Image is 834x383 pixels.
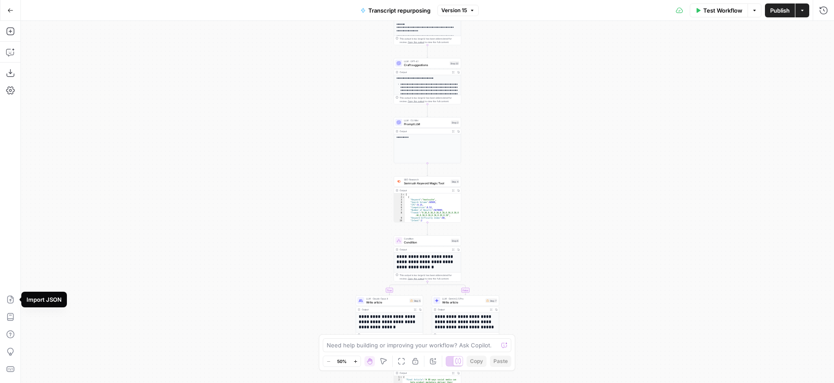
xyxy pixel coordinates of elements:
div: 7 [394,209,405,212]
span: Craft suggestions [404,63,448,67]
div: This output is too large & has been abbreviated for review. to view the full content. [362,333,421,340]
g: Edge from step_6 to step_7 [427,282,466,295]
g: Edge from step_6 to step_5 [389,282,427,295]
div: 11 [394,222,405,225]
button: Publish [765,3,795,17]
div: Step 22 [450,61,459,65]
span: LLM · Gemini 2.5 Pro [442,297,484,300]
div: This output is too large & has been abbreviated for review. to view the full content. [400,37,459,44]
g: Edge from step_22 to step_3 [427,104,428,117]
span: Write article [366,300,408,304]
div: SEO ResearchSemrush Keyword Magic ToolStep 4Output[ { "Keyword":"hootsuite", "Search Volume":6050... [394,177,461,223]
div: Output [400,130,449,133]
button: Test Workflow [690,3,748,17]
span: Write article [442,300,484,304]
button: Copy [467,356,486,367]
span: Prompt LLM [404,122,449,126]
span: Test Workflow [703,6,742,15]
div: 2 [394,196,405,199]
span: Copy the output [408,41,424,43]
span: LLM · O3 Mini [404,119,449,122]
div: Output [438,308,487,311]
span: Copy the output [408,277,424,280]
div: Step 5 [410,299,421,303]
div: 1 [394,376,403,379]
span: Toggle code folding, rows 1 through 202 [402,193,405,196]
div: Step 3 [451,120,459,124]
div: Output [400,70,449,74]
div: 3 [394,199,405,201]
g: Edge from step_9 to step_22 [427,45,428,58]
span: Condition [404,237,449,240]
div: Output [400,248,449,251]
span: LLM · Claude Opus 4 [366,297,408,300]
div: 9 [394,217,405,220]
div: 6 [394,206,405,209]
button: Version 15 [437,5,479,16]
span: SEO Research [404,178,449,181]
button: Paste [490,356,511,367]
div: Output [400,189,449,192]
div: Step 7 [486,299,497,303]
div: 10 [394,220,405,222]
div: Step 4 [451,180,460,183]
div: 4 [394,201,405,204]
div: Output [362,308,411,311]
g: Edge from step_3 to step_4 [427,163,428,176]
div: 1 [394,193,405,196]
span: Publish [770,6,790,15]
img: 8a3tdog8tf0qdwwcclgyu02y995m [397,180,401,184]
span: LLM · GPT-4.1 [404,60,448,63]
span: Copy [470,357,483,365]
div: This output is too large & has been abbreviated for review. to view the full content. [400,96,459,103]
button: Transcript repurposing [355,3,436,17]
span: Toggle code folding, rows 1 through 3 [400,376,403,379]
span: Semrush Keyword Magic Tool [404,181,449,185]
g: Edge from step_4 to step_6 [427,223,428,235]
div: Step 6 [451,239,459,243]
div: 5 [394,204,405,206]
span: Condition [404,240,449,244]
span: Version 15 [441,7,467,14]
span: Paste [493,357,508,365]
span: 50% [337,358,347,365]
span: Copy the output [408,100,424,103]
div: This output is too large & has been abbreviated for review. to view the full content. [400,273,459,280]
div: Output [400,371,449,375]
div: 8 [394,212,405,217]
div: This output is too large & has been abbreviated for review. to view the full content. [438,333,497,340]
span: Toggle code folding, rows 2 through 11 [402,196,405,199]
span: Transcript repurposing [368,6,430,15]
